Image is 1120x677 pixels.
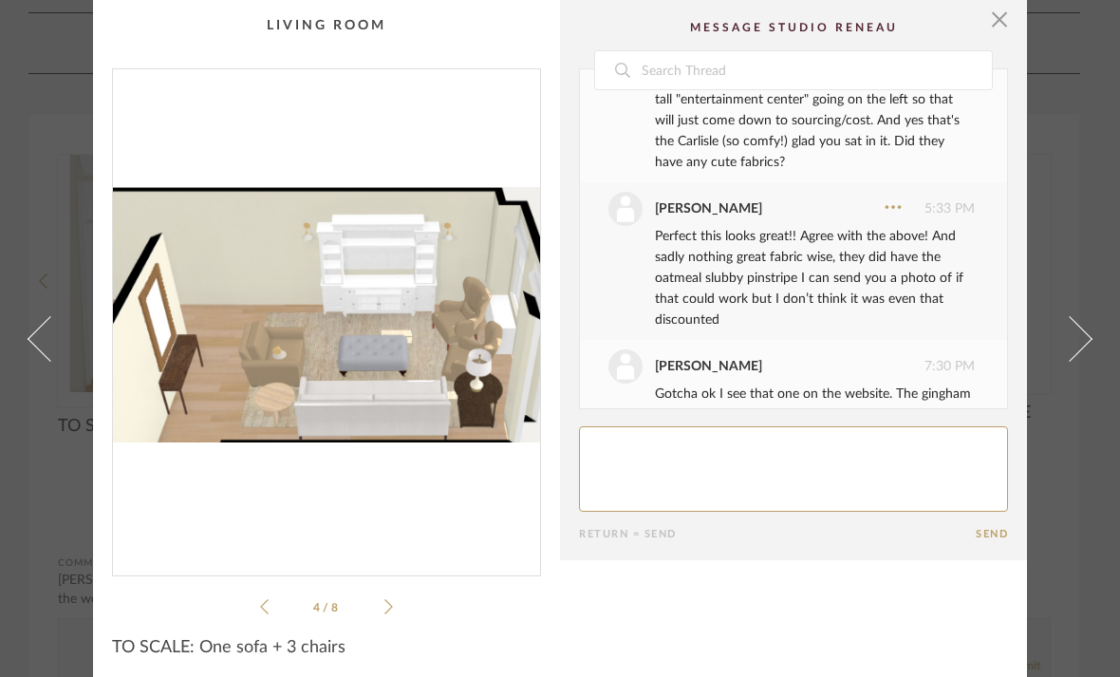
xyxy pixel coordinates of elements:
div: 5:33 PM [608,192,975,226]
div: Perfect this looks great!! Agree with the above! And sadly nothing great fabric wise, they did ha... [655,226,975,330]
input: Search Thread [640,51,992,89]
div: 3 [113,69,540,560]
div: Return = Send [579,528,976,540]
button: Send [976,528,1008,540]
img: 0b93029d-6396-44d7-9cfa-a2b27e924da5_1000x1000.jpg [113,69,540,560]
div: Gotcha ok I see that one on the website. The gingham is cute, i'll order a fabric swatch [655,384,975,425]
span: TO SCALE: One sofa + 3 chairs [112,637,345,658]
div: [PERSON_NAME] [655,198,762,219]
div: 7:30 PM [608,349,975,384]
span: 8 [331,602,341,613]
span: / [323,602,331,613]
span: 4 [313,602,323,613]
div: Ok fab!! So lets plan for the sofa + 3 chairs. I just uploaded another set here with wingback cha... [655,27,975,173]
div: [PERSON_NAME] [655,356,762,377]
